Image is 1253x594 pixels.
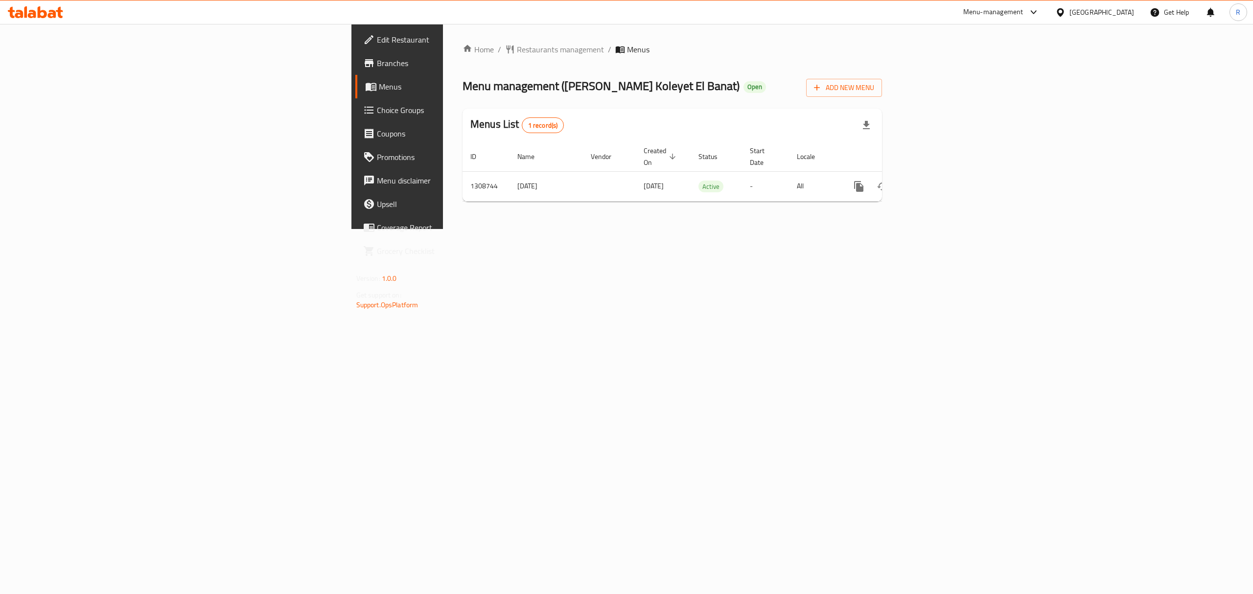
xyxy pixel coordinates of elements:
a: Grocery Checklist [355,239,561,263]
button: Change Status [871,175,894,198]
span: Version: [356,272,380,285]
span: [DATE] [644,180,664,192]
span: Branches [377,57,553,69]
span: Locale [797,151,828,162]
span: Menus [379,81,553,92]
div: Export file [855,114,878,137]
span: Name [517,151,547,162]
span: Choice Groups [377,104,553,116]
nav: breadcrumb [463,44,882,55]
span: R [1236,7,1240,18]
div: Menu-management [963,6,1023,18]
a: Menu disclaimer [355,169,561,192]
li: / [608,44,611,55]
a: Branches [355,51,561,75]
div: Open [743,81,766,93]
span: ID [470,151,489,162]
span: Created On [644,145,679,168]
a: Upsell [355,192,561,216]
span: Coverage Report [377,222,553,233]
a: Edit Restaurant [355,28,561,51]
span: Edit Restaurant [377,34,553,46]
div: Total records count [522,117,564,133]
span: Add New Menu [814,82,874,94]
td: - [742,171,789,201]
span: Coupons [377,128,553,139]
a: Menus [355,75,561,98]
span: Get support on: [356,289,401,301]
span: Vendor [591,151,624,162]
a: Choice Groups [355,98,561,122]
div: [GEOGRAPHIC_DATA] [1069,7,1134,18]
button: more [847,175,871,198]
button: Add New Menu [806,79,882,97]
span: Upsell [377,198,553,210]
a: Coupons [355,122,561,145]
td: All [789,171,839,201]
a: Promotions [355,145,561,169]
span: Grocery Checklist [377,245,553,257]
h2: Menus List [470,117,564,133]
span: Status [698,151,730,162]
th: Actions [839,142,949,172]
span: Active [698,181,723,192]
span: Menu management ( [PERSON_NAME] Koleyet El Banat ) [463,75,740,97]
a: Support.OpsPlatform [356,298,418,311]
span: Menu disclaimer [377,175,553,186]
table: enhanced table [463,142,949,202]
span: Start Date [750,145,777,168]
span: Promotions [377,151,553,163]
a: Coverage Report [355,216,561,239]
span: 1.0.0 [382,272,397,285]
span: 1 record(s) [522,121,564,130]
span: Menus [627,44,650,55]
span: Open [743,83,766,91]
